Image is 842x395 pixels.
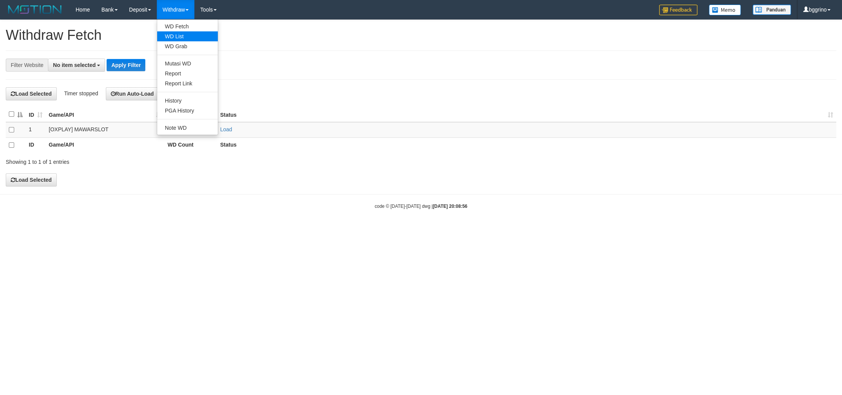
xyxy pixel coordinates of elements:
[6,87,57,100] button: Load Selected
[6,59,48,72] div: Filter Website
[46,107,164,122] th: Game/API: activate to sort column ascending
[46,122,164,138] td: [OXPLAY] MAWARSLOT
[220,126,232,132] a: Load
[375,204,467,209] small: code © [DATE]-[DATE] dwg |
[157,106,218,116] a: PGA History
[157,21,218,31] a: WD Fetch
[157,96,218,106] a: History
[6,4,64,15] img: MOTION_logo.png
[433,204,467,209] strong: [DATE] 20:08:56
[48,59,105,72] button: No item selected
[107,59,145,71] button: Apply Filter
[659,5,697,15] img: Feedback.jpg
[157,69,218,78] a: Report
[26,107,46,122] th: ID: activate to sort column ascending
[157,41,218,51] a: WD Grab
[157,123,218,133] a: Note WD
[64,90,98,96] span: Timer stopped
[217,107,836,122] th: Status: activate to sort column ascending
[26,137,46,153] th: ID
[53,62,95,68] span: No item selected
[157,31,218,41] a: WD List
[6,155,345,166] div: Showing 1 to 1 of 1 entries
[26,122,46,138] td: 1
[6,28,836,43] h1: Withdraw Fetch
[217,137,836,153] th: Status
[46,137,164,153] th: Game/API
[6,173,57,186] button: Load Selected
[157,78,218,88] a: Report Link
[709,5,741,15] img: Button%20Memo.svg
[157,59,218,69] a: Mutasi WD
[753,5,791,15] img: panduan.png
[106,87,159,100] button: Run Auto-Load
[164,137,217,153] th: WD Count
